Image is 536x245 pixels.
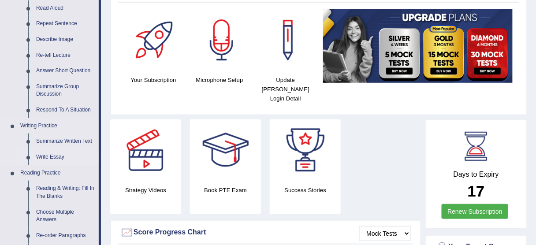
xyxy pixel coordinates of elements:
[32,204,99,228] a: Choose Multiple Answers
[32,63,99,79] a: Answer Short Question
[125,75,182,85] h4: Your Subscription
[16,118,99,134] a: Writing Practice
[442,204,508,219] a: Renew Subscription
[468,182,485,200] b: 17
[16,165,99,181] a: Reading Practice
[191,75,248,85] h4: Microphone Setup
[110,186,181,195] h4: Strategy Videos
[32,149,99,165] a: Write Essay
[190,186,261,195] h4: Book PTE Exam
[32,32,99,48] a: Describe Image
[270,186,341,195] h4: Success Stories
[32,102,99,118] a: Respond To A Situation
[32,79,99,102] a: Summarize Group Discussion
[32,181,99,204] a: Reading & Writing: Fill In The Blanks
[435,171,517,178] h4: Days to Expiry
[120,226,411,239] div: Score Progress Chart
[32,48,99,63] a: Re-tell Lecture
[32,0,99,16] a: Read Aloud
[323,9,513,82] img: small5.jpg
[32,16,99,32] a: Repeat Sentence
[32,228,99,244] a: Re-order Paragraphs
[257,75,314,103] h4: Update [PERSON_NAME] Login Detail
[32,134,99,149] a: Summarize Written Text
